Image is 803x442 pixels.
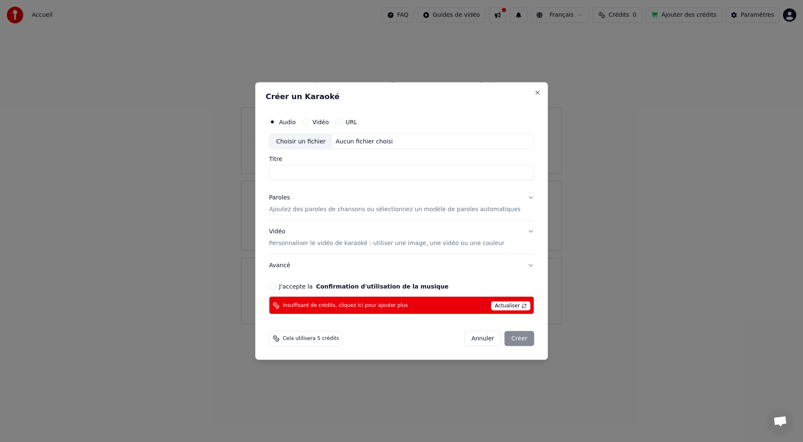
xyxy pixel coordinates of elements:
[269,187,534,220] button: ParolesAjoutez des paroles de chansons ou sélectionnez un modèle de paroles automatiques
[332,137,396,146] div: Aucun fichier choisi
[269,194,290,202] div: Paroles
[316,284,449,289] button: J'accepte la
[464,331,501,346] button: Annuler
[279,284,448,289] label: J'accepte la
[312,119,329,125] label: Vidéo
[491,301,530,311] span: Actualiser
[269,205,521,214] p: Ajoutez des paroles de chansons ou sélectionnez un modèle de paroles automatiques
[269,239,504,248] p: Personnaliser le vidéo de karaoké : utiliser une image, une vidéo ou une couleur
[283,302,408,309] span: Insuffisant de crédits, cliquez ici pour ajouter plus
[269,227,504,248] div: Vidéo
[283,335,339,342] span: Cela utilisera 5 crédits
[269,134,332,149] div: Choisir un fichier
[269,156,534,162] label: Titre
[266,92,537,100] h2: Créer un Karaoké
[345,119,357,125] label: URL
[269,221,534,254] button: VidéoPersonnaliser le vidéo de karaoké : utiliser une image, une vidéo ou une couleur
[279,119,296,125] label: Audio
[269,255,534,276] button: Avancé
